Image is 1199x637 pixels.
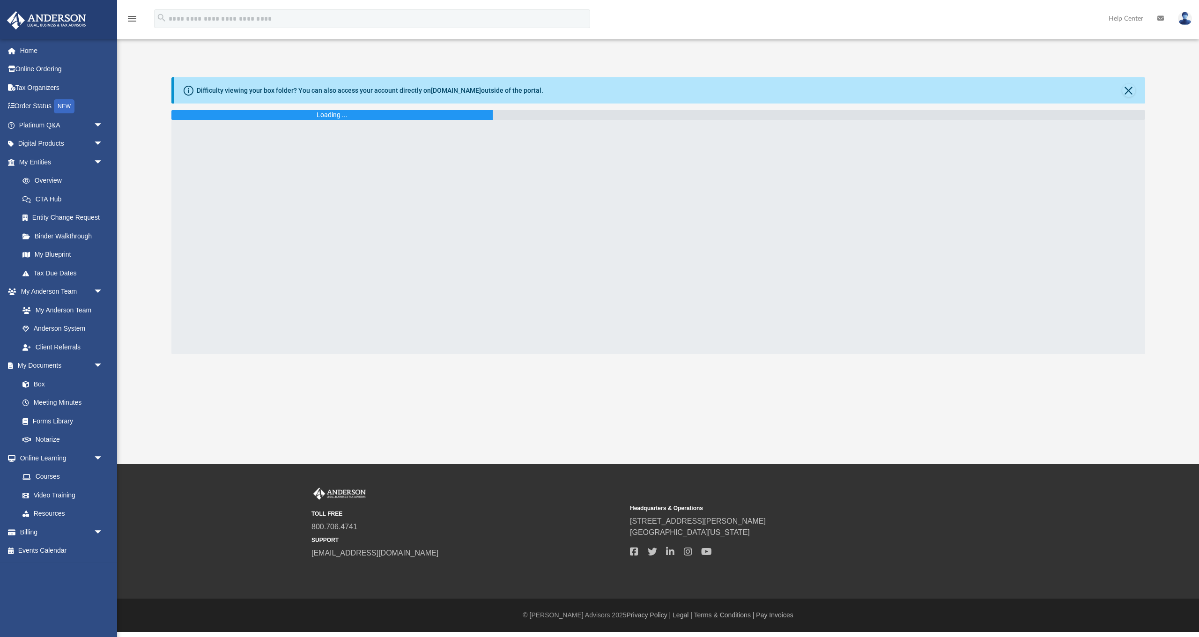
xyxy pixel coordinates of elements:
a: [DOMAIN_NAME] [431,87,481,94]
small: SUPPORT [311,536,623,544]
div: Difficulty viewing your box folder? You can also access your account directly on outside of the p... [197,86,543,96]
span: arrow_drop_down [94,449,112,468]
a: [GEOGRAPHIC_DATA][US_STATE] [630,528,750,536]
a: Overview [13,171,117,190]
a: Resources [13,504,112,523]
a: Pay Invoices [756,611,793,619]
a: Client Referrals [13,338,112,356]
a: Binder Walkthrough [13,227,117,245]
a: My Blueprint [13,245,112,264]
a: Terms & Conditions | [694,611,755,619]
a: Forms Library [13,412,108,430]
span: arrow_drop_down [94,282,112,302]
a: CTA Hub [13,190,117,208]
a: Legal | [673,611,692,619]
a: Courses [13,467,112,486]
a: Tax Organizers [7,78,117,97]
a: Order StatusNEW [7,97,117,116]
small: Headquarters & Operations [630,504,942,512]
i: menu [126,13,138,24]
span: arrow_drop_down [94,523,112,542]
span: arrow_drop_down [94,356,112,376]
a: Tax Due Dates [13,264,117,282]
a: Box [13,375,108,393]
a: My Anderson Teamarrow_drop_down [7,282,112,301]
div: © [PERSON_NAME] Advisors 2025 [117,610,1199,620]
div: NEW [54,99,74,113]
a: Notarize [13,430,112,449]
a: [STREET_ADDRESS][PERSON_NAME] [630,517,766,525]
a: Online Ordering [7,60,117,79]
a: My Anderson Team [13,301,108,319]
a: Events Calendar [7,541,117,560]
a: Digital Productsarrow_drop_down [7,134,117,153]
a: 800.706.4741 [311,523,357,531]
a: Billingarrow_drop_down [7,523,117,541]
i: search [156,13,167,23]
a: menu [126,18,138,24]
a: Anderson System [13,319,112,338]
a: Online Learningarrow_drop_down [7,449,112,467]
span: arrow_drop_down [94,153,112,172]
a: [EMAIL_ADDRESS][DOMAIN_NAME] [311,549,438,557]
span: arrow_drop_down [94,116,112,135]
button: Close [1122,84,1135,97]
a: My Entitiesarrow_drop_down [7,153,117,171]
span: arrow_drop_down [94,134,112,154]
small: TOLL FREE [311,510,623,518]
div: Loading ... [317,110,348,120]
img: Anderson Advisors Platinum Portal [4,11,89,30]
a: Video Training [13,486,108,504]
a: Privacy Policy | [627,611,671,619]
a: Platinum Q&Aarrow_drop_down [7,116,117,134]
img: Anderson Advisors Platinum Portal [311,488,368,500]
a: Entity Change Request [13,208,117,227]
img: User Pic [1178,12,1192,25]
a: Meeting Minutes [13,393,112,412]
a: Home [7,41,117,60]
a: My Documentsarrow_drop_down [7,356,112,375]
